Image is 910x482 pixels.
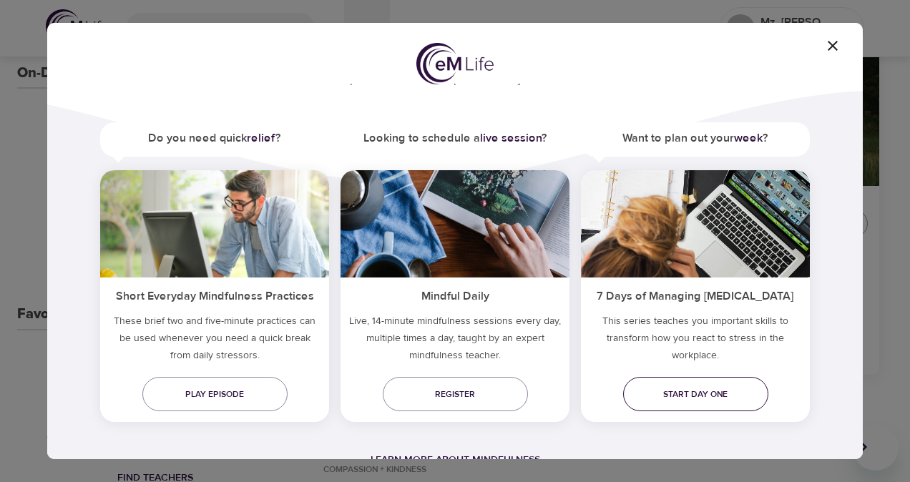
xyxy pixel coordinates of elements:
span: Start day one [635,387,757,402]
h5: 7 Days of Managing [MEDICAL_DATA] [581,277,810,313]
img: ims [341,170,569,277]
h5: Mindful Daily [341,277,569,313]
a: live session [480,131,542,145]
p: Live, 14-minute mindfulness sessions every day, multiple times a day, taught by an expert mindful... [341,313,569,370]
h5: These brief two and five-minute practices can be used whenever you need a quick break from daily ... [100,313,329,370]
h5: Short Everyday Mindfulness Practices [100,277,329,313]
img: logo [416,43,494,84]
h5: Do you need quick ? [100,122,329,154]
a: relief [247,131,275,145]
img: ims [581,170,810,277]
img: ims [100,170,329,277]
h5: Looking to schedule a ? [341,122,569,154]
a: Play episode [142,377,288,411]
a: Start day one [623,377,768,411]
a: Register [383,377,528,411]
a: Learn more about mindfulness [371,453,540,466]
h5: Want to plan out your ? [581,122,810,154]
span: Play episode [154,387,276,402]
span: Register [394,387,517,402]
a: week [734,131,763,145]
p: This series teaches you important skills to transform how you react to stress in the workplace. [581,313,810,370]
